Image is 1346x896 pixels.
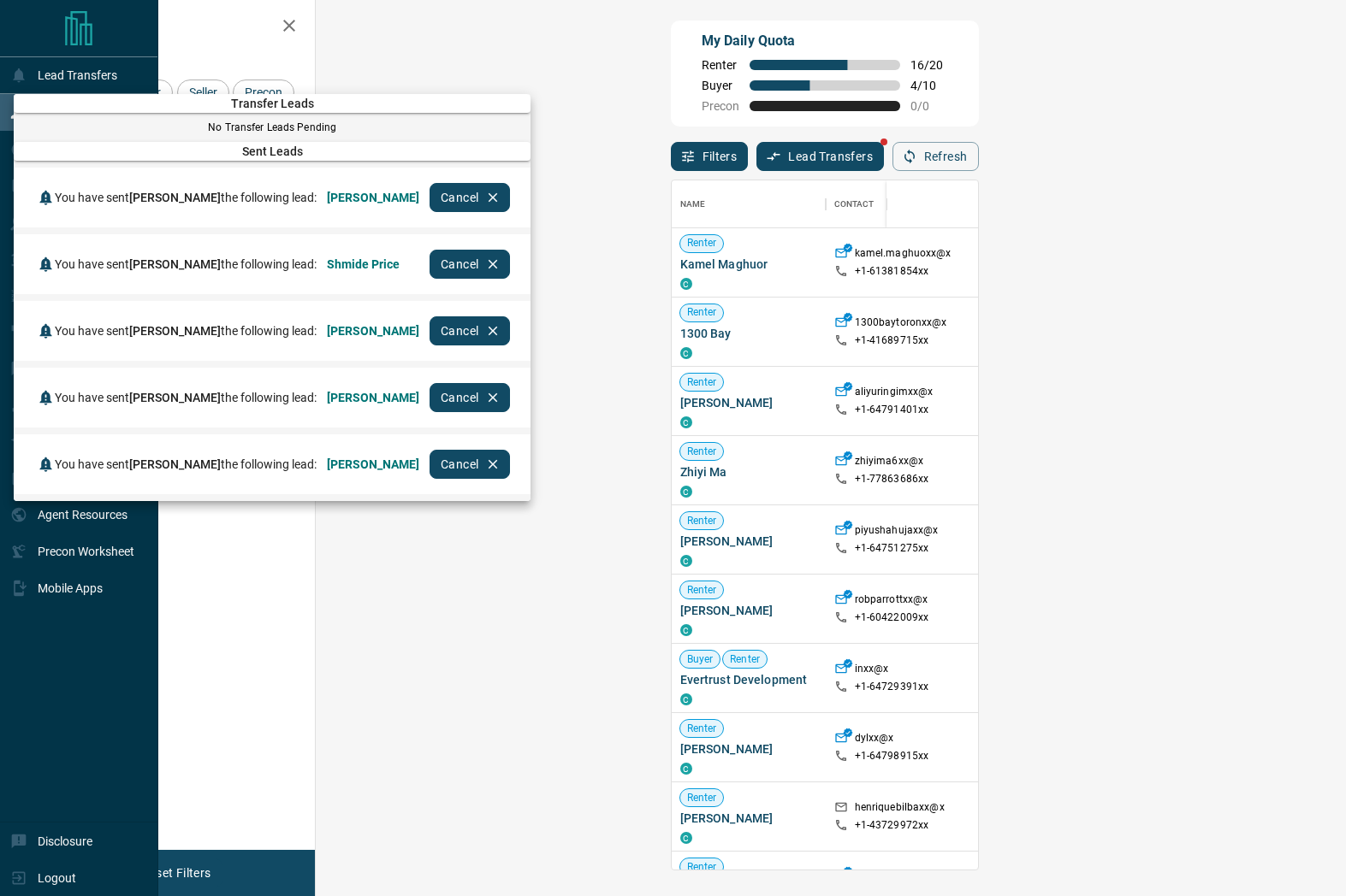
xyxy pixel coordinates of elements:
button: Cancel [430,250,510,279]
span: You have sent the following lead: [55,257,317,271]
button: Cancel [430,450,510,479]
span: [PERSON_NAME] [129,391,221,404]
button: Cancel [430,316,510,345]
span: [PERSON_NAME] [129,257,221,271]
span: [PERSON_NAME] [129,457,221,471]
span: Shmide Price [327,257,400,271]
span: You have sent the following lead: [55,457,317,471]
span: You have sent the following lead: [55,191,317,204]
span: [PERSON_NAME] [327,191,419,204]
span: [PERSON_NAME] [327,457,419,471]
span: Transfer Leads [14,97,531,110]
span: You have sent the following lead: [55,324,317,338]
button: Cancel [430,183,510,212]
span: [PERSON_NAME] [327,324,419,338]
span: [PERSON_NAME] [327,391,419,404]
span: Sent Leads [14,144,531,158]
p: No Transfer Leads Pending [14,120,531,135]
span: [PERSON_NAME] [129,324,221,338]
button: Cancel [430,383,510,412]
span: You have sent the following lead: [55,391,317,404]
span: [PERSON_NAME] [129,191,221,204]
